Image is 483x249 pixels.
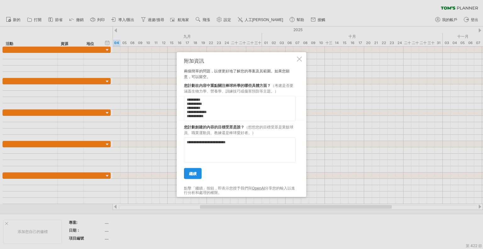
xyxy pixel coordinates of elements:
a: 繼續 [184,168,202,179]
font: 繼續 [189,171,197,176]
font: 您計劃創建的內容的目標受眾是誰？ [184,124,244,129]
font: 兩個簡單的問題，以便更好地了解您的專案及其範圍。如果您願意，可以留空。 [184,68,290,79]
font: 點擊「繼續」按鈕，即表示您授予我們與 [184,185,252,190]
font: 分享您的輸入以進行分析和處理的權限。 [184,185,295,195]
font: 您計劃在內容中重點關注棒球科學的哪些具體方面？ [184,83,271,88]
font: 附加資訊 [184,57,204,64]
a: OpenAI [252,185,265,190]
